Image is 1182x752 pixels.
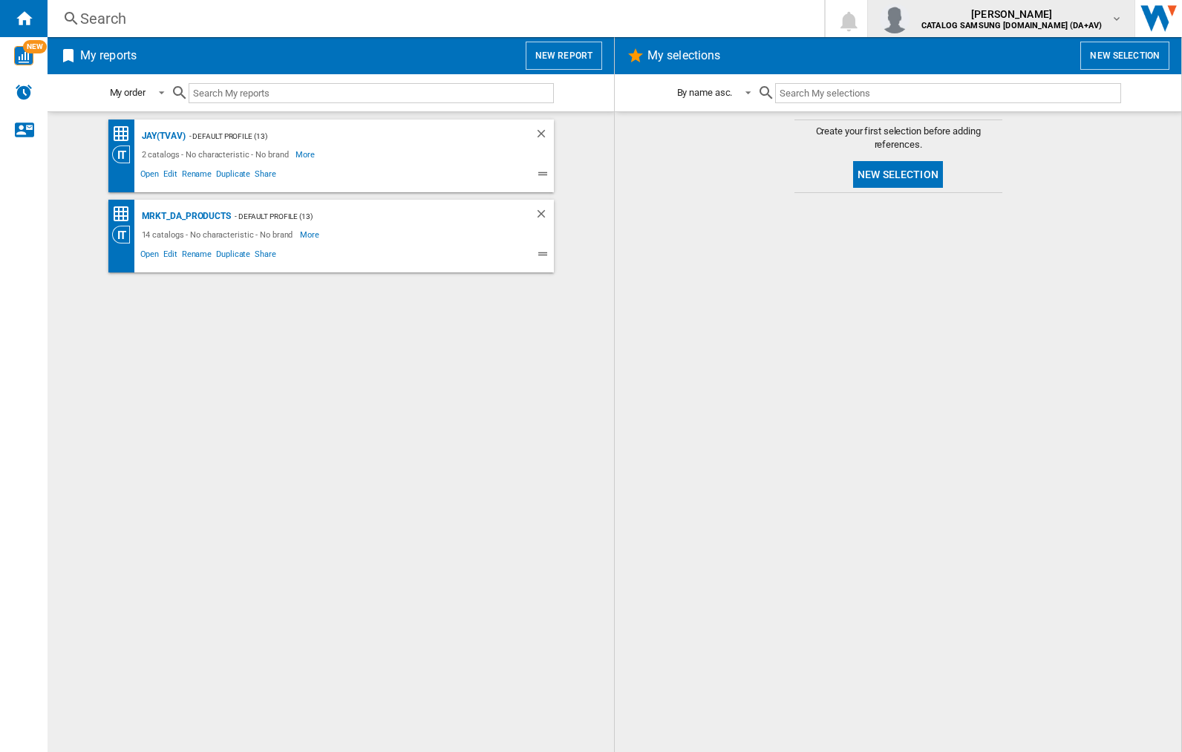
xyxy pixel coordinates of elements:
[214,167,252,185] span: Duplicate
[112,205,138,223] div: Price Matrix
[77,42,140,70] h2: My reports
[138,207,231,226] div: MRKT_DA_PRODUCTS
[138,146,296,163] div: 2 catalogs - No characteristic - No brand
[300,226,321,243] span: More
[535,207,554,226] div: Delete
[138,167,162,185] span: Open
[112,146,138,163] div: Category View
[535,127,554,146] div: Delete
[1080,42,1169,70] button: New selection
[110,87,146,98] div: My order
[161,167,180,185] span: Edit
[921,21,1102,30] b: CATALOG SAMSUNG [DOMAIN_NAME] (DA+AV)
[180,247,214,265] span: Rename
[880,4,910,33] img: profile.jpg
[853,161,943,188] button: New selection
[775,83,1120,103] input: Search My selections
[644,42,723,70] h2: My selections
[80,8,786,29] div: Search
[189,83,554,103] input: Search My reports
[526,42,602,70] button: New report
[138,127,186,146] div: JAY(TVAV)
[214,247,252,265] span: Duplicate
[252,167,278,185] span: Share
[15,83,33,101] img: alerts-logo.svg
[921,7,1102,22] span: [PERSON_NAME]
[23,40,47,53] span: NEW
[794,125,1002,151] span: Create your first selection before adding references.
[14,46,33,65] img: wise-card.svg
[112,226,138,243] div: Category View
[295,146,317,163] span: More
[161,247,180,265] span: Edit
[186,127,505,146] div: - Default profile (13)
[138,226,301,243] div: 14 catalogs - No characteristic - No brand
[677,87,733,98] div: By name asc.
[112,125,138,143] div: Price Matrix
[231,207,505,226] div: - Default profile (13)
[252,247,278,265] span: Share
[180,167,214,185] span: Rename
[138,247,162,265] span: Open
